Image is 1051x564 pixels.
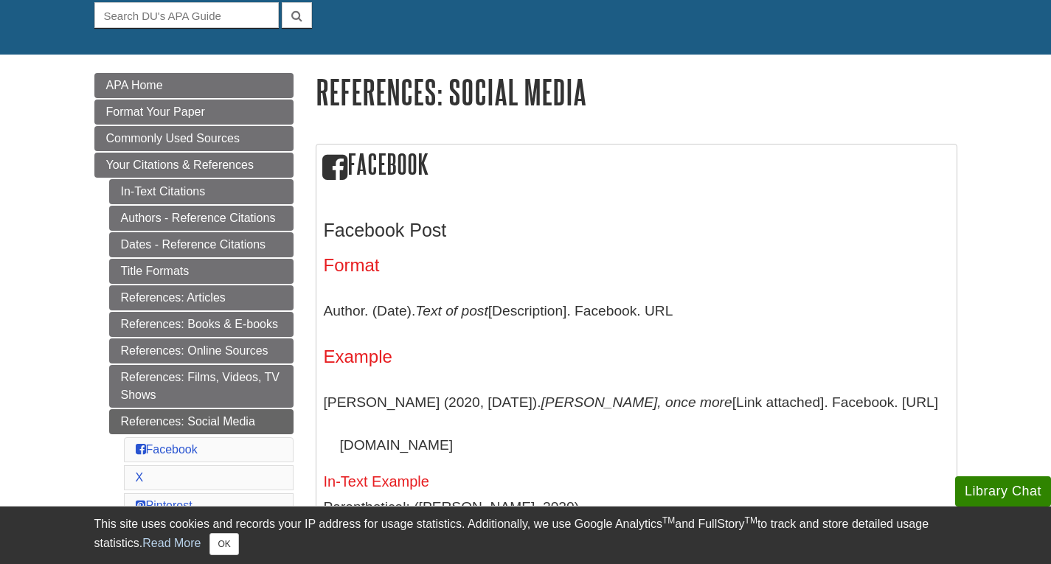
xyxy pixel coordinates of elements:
[142,537,201,549] a: Read More
[316,73,957,111] h1: References: Social Media
[106,132,240,145] span: Commonly Used Sources
[136,443,198,456] a: Facebook
[106,159,254,171] span: Your Citations & References
[106,105,205,118] span: Format Your Paper
[209,533,238,555] button: Close
[109,312,294,337] a: References: Books & E-books
[109,206,294,231] a: Authors - Reference Citations
[324,290,949,333] p: Author. (Date). [Description]. Facebook. URL
[415,303,488,318] i: Text of post
[324,473,949,490] h5: In-Text Example
[324,381,949,466] p: [PERSON_NAME] (2020, [DATE]). [Link attached]. Facebook. [URL][DOMAIN_NAME]
[94,73,294,98] a: APA Home
[955,476,1051,506] button: Library Chat
[745,515,757,526] sup: TM
[109,285,294,310] a: References: Articles
[94,515,957,555] div: This site uses cookies and records your IP address for usage statistics. Additionally, we use Goo...
[106,79,163,91] span: APA Home
[109,232,294,257] a: Dates - Reference Citations
[94,100,294,125] a: Format Your Paper
[136,471,144,484] a: X
[324,347,949,366] h4: Example
[324,220,949,241] h3: Facebook Post
[109,365,294,408] a: References: Films, Videos, TV Shows
[109,179,294,204] a: In-Text Citations
[662,515,675,526] sup: TM
[94,126,294,151] a: Commonly Used Sources
[94,153,294,178] a: Your Citations & References
[109,338,294,363] a: References: Online Sources
[324,256,949,275] h4: Format
[109,259,294,284] a: Title Formats
[94,2,279,28] input: Search DU's APA Guide
[109,409,294,434] a: References: Social Media
[316,145,957,187] h2: Facebook
[136,499,192,512] a: Pinterest
[541,394,732,410] i: [PERSON_NAME], once more
[324,497,949,518] p: Parenthetical: ([PERSON_NAME], 2020)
